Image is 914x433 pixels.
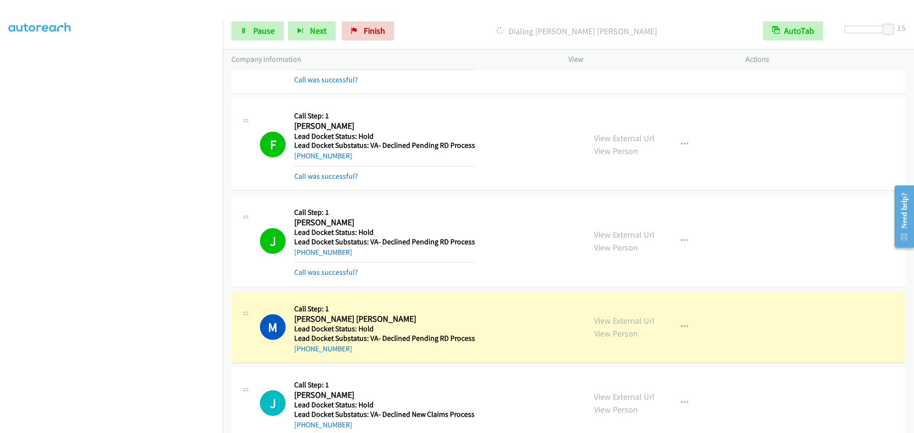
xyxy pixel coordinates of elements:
div: 15 [897,21,905,34]
button: Next [288,21,336,40]
h5: Lead Docket Substatus: VA- Declined Pending RD Process [294,141,475,150]
h5: Lead Docket Status: Hold [294,228,475,237]
h5: Call Step: 1 [294,304,475,314]
h5: Lead Docket Status: Hold [294,400,475,410]
button: AutoTab [763,21,823,40]
h5: Call Step: 1 [294,380,475,390]
a: [PHONE_NUMBER] [294,420,352,429]
h1: J [260,390,286,416]
a: View Person [594,404,638,415]
a: [PHONE_NUMBER] [294,151,352,160]
p: View [568,54,728,65]
a: [PHONE_NUMBER] [294,344,352,353]
a: View Person [594,242,638,253]
a: View External Url [594,391,655,402]
p: Company Information [231,54,551,65]
span: Pause [253,25,275,36]
h5: Call Step: 1 [294,111,475,121]
h1: F [260,132,286,157]
h1: J [260,228,286,254]
p: Dialing [PERSON_NAME] [PERSON_NAME] [407,25,746,38]
iframe: Resource Center [886,179,914,254]
h2: [PERSON_NAME] [PERSON_NAME] [294,314,475,325]
a: View Person [594,145,638,156]
p: Actions [745,54,905,65]
a: Pause [231,21,284,40]
h2: [PERSON_NAME] [294,121,475,132]
h2: [PERSON_NAME] [294,390,475,401]
h5: Lead Docket Substatus: VA- Declined New Claims Process [294,410,475,419]
h5: Lead Docket Status: Hold [294,132,475,141]
span: Finish [364,25,385,36]
div: The call is yet to be attempted [260,390,286,416]
a: View External Url [594,229,655,240]
h5: Call Step: 1 [294,208,475,217]
a: View External Url [594,315,655,326]
h5: Lead Docket Substatus: VA- Declined Pending RD Process [294,334,475,343]
a: Call was successful? [294,172,358,181]
h5: Lead Docket Substatus: VA- Declined Pending RD Process [294,237,475,247]
a: Finish [342,21,394,40]
a: Call was successful? [294,268,358,277]
h1: M [260,314,286,340]
a: View External Url [594,133,655,144]
a: View Person [594,328,638,339]
a: Call was successful? [294,75,358,84]
h2: [PERSON_NAME] [294,217,475,228]
h5: Lead Docket Status: Hold [294,324,475,334]
span: Next [310,25,327,36]
a: [PHONE_NUMBER] [294,248,352,257]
